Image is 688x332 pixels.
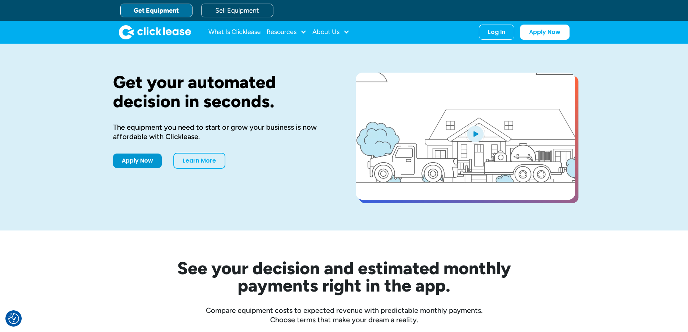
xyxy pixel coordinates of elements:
[113,306,575,324] div: Compare equipment costs to expected revenue with predictable monthly payments. Choose terms that ...
[113,73,333,111] h1: Get your automated decision in seconds.
[488,29,505,36] div: Log In
[120,4,192,17] a: Get Equipment
[312,25,350,39] div: About Us
[142,259,546,294] h2: See your decision and estimated monthly payments right in the app.
[208,25,261,39] a: What Is Clicklease
[520,25,570,40] a: Apply Now
[8,313,19,324] img: Revisit consent button
[201,4,273,17] a: Sell Equipment
[119,25,191,39] img: Clicklease logo
[356,73,575,200] a: open lightbox
[466,124,485,144] img: Blue play button logo on a light blue circular background
[173,153,225,169] a: Learn More
[113,154,162,168] a: Apply Now
[119,25,191,39] a: home
[8,313,19,324] button: Consent Preferences
[113,122,333,141] div: The equipment you need to start or grow your business is now affordable with Clicklease.
[267,25,307,39] div: Resources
